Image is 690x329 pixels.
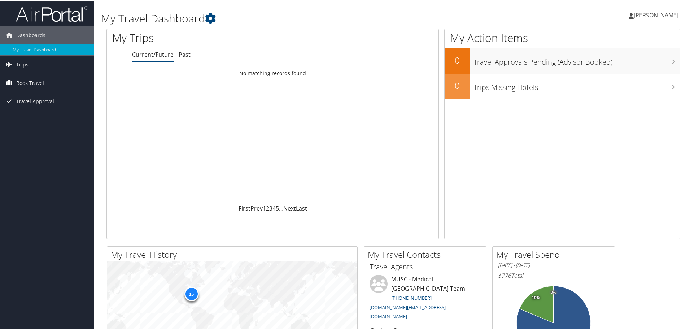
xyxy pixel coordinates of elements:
[272,204,276,212] a: 4
[366,274,484,322] li: MUSC - Medical [GEOGRAPHIC_DATA] Team
[498,271,609,279] h6: Total
[445,73,680,98] a: 0Trips Missing Hotels
[16,26,45,44] span: Dashboards
[370,261,481,271] h3: Travel Agents
[445,53,470,66] h2: 0
[16,92,54,110] span: Travel Approval
[266,204,269,212] a: 2
[184,286,198,300] div: 16
[496,248,615,260] h2: My Travel Spend
[112,30,295,45] h1: My Trips
[269,204,272,212] a: 3
[629,4,686,25] a: [PERSON_NAME]
[368,248,486,260] h2: My Travel Contacts
[111,248,357,260] h2: My Travel History
[16,73,44,91] span: Book Travel
[391,294,432,300] a: [PHONE_NUMBER]
[551,290,556,294] tspan: 0%
[279,204,283,212] span: …
[179,50,191,58] a: Past
[283,204,296,212] a: Next
[634,10,678,18] span: [PERSON_NAME]
[532,295,540,299] tspan: 19%
[263,204,266,212] a: 1
[16,5,88,22] img: airportal-logo.png
[16,55,29,73] span: Trips
[296,204,307,212] a: Last
[239,204,250,212] a: First
[101,10,491,25] h1: My Travel Dashboard
[132,50,174,58] a: Current/Future
[445,48,680,73] a: 0Travel Approvals Pending (Advisor Booked)
[445,30,680,45] h1: My Action Items
[498,271,511,279] span: $776
[250,204,263,212] a: Prev
[473,53,680,66] h3: Travel Approvals Pending (Advisor Booked)
[473,78,680,92] h3: Trips Missing Hotels
[498,261,609,268] h6: [DATE] - [DATE]
[370,303,446,319] a: [DOMAIN_NAME][EMAIL_ADDRESS][DOMAIN_NAME]
[445,79,470,91] h2: 0
[107,66,438,79] td: No matching records found
[276,204,279,212] a: 5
